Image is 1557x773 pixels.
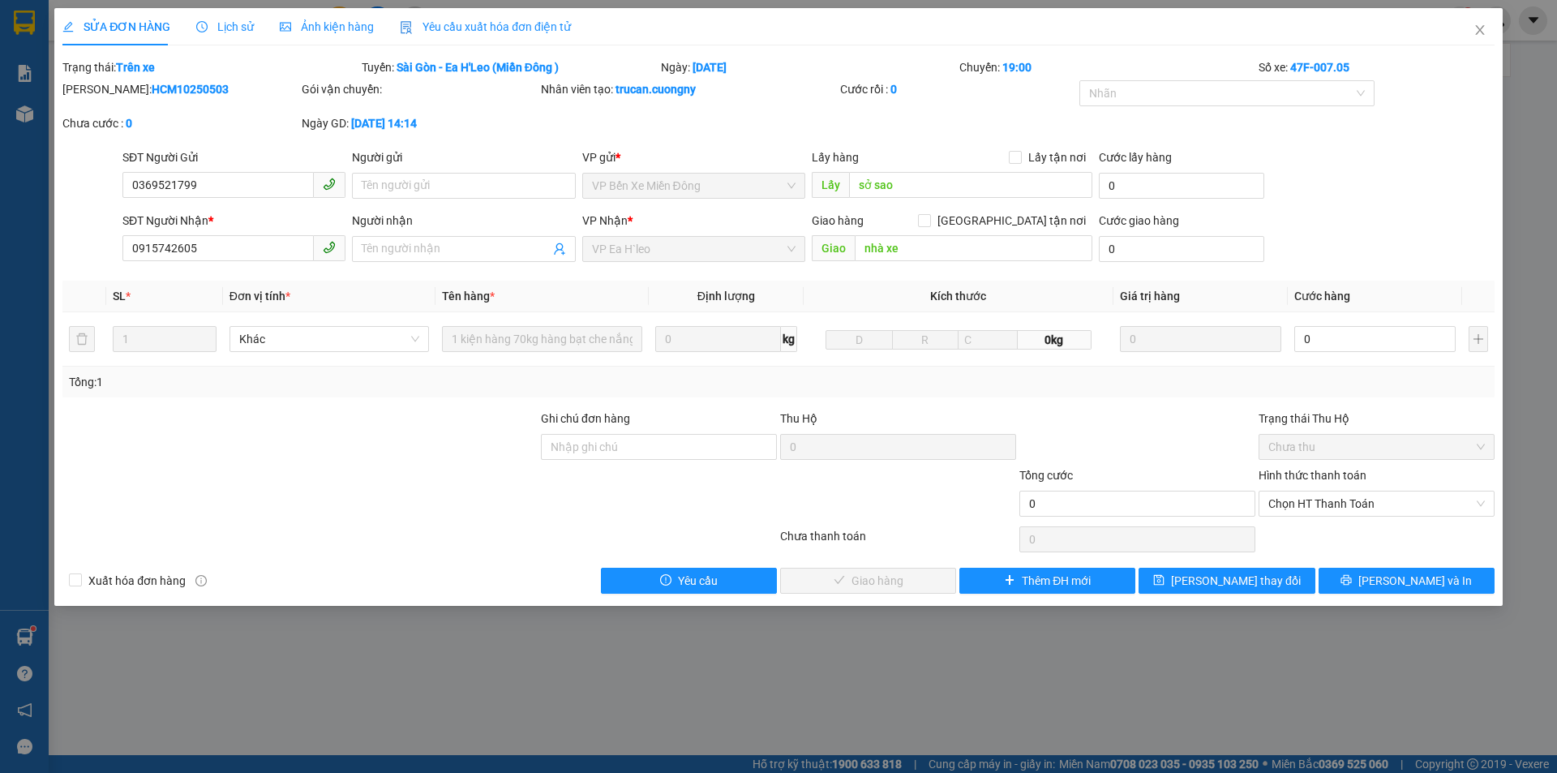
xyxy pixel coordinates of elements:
[660,574,671,587] span: exclamation-circle
[323,241,336,254] span: phone
[1268,435,1485,459] span: Chưa thu
[1099,173,1264,199] input: Cước lấy hàng
[62,21,74,32] span: edit
[302,114,538,132] div: Ngày GD:
[1319,568,1495,594] button: printer[PERSON_NAME] và In
[1259,410,1495,427] div: Trạng thái Thu Hộ
[1457,8,1503,54] button: Close
[812,151,859,164] span: Lấy hàng
[1120,290,1180,303] span: Giá trị hàng
[400,21,413,34] img: icon
[892,330,959,350] input: R
[1358,572,1472,590] span: [PERSON_NAME] và In
[397,61,559,74] b: Sài Gòn - Ea H'Leo (Miền Đông )
[69,326,95,352] button: delete
[62,114,298,132] div: Chưa cước :
[1268,492,1485,516] span: Chọn HT Thanh Toán
[280,21,291,32] span: picture
[1099,236,1264,262] input: Cước giao hàng
[930,290,986,303] span: Kích thước
[442,290,495,303] span: Tên hàng
[592,174,796,198] span: VP Bến Xe Miền Đông
[352,148,575,166] div: Người gửi
[1099,151,1172,164] label: Cước lấy hàng
[582,148,805,166] div: VP gửi
[113,290,126,303] span: SL
[553,243,566,256] span: user-add
[958,58,1257,76] div: Chuyến:
[302,80,538,98] div: Gói vận chuyển:
[1019,469,1073,482] span: Tổng cước
[659,58,959,76] div: Ngày:
[323,178,336,191] span: phone
[1290,61,1349,74] b: 47F-007.05
[959,568,1135,594] button: plusThêm ĐH mới
[400,20,571,33] span: Yêu cầu xuất hóa đơn điện tử
[541,434,777,460] input: Ghi chú đơn hàng
[1257,58,1496,76] div: Số xe:
[62,20,170,33] span: SỬA ĐƠN HÀNG
[82,572,192,590] span: Xuất hóa đơn hàng
[1153,574,1165,587] span: save
[61,58,360,76] div: Trạng thái:
[352,212,575,230] div: Người nhận
[601,568,777,594] button: exclamation-circleYêu cầu
[239,327,420,351] span: Khác
[351,117,417,130] b: [DATE] 14:14
[126,117,132,130] b: 0
[1004,574,1015,587] span: plus
[152,83,229,96] b: HCM10250503
[1171,572,1301,590] span: [PERSON_NAME] thay đổi
[697,290,755,303] span: Định lượng
[1099,214,1179,227] label: Cước giao hàng
[116,61,155,74] b: Trên xe
[826,330,892,350] input: D
[780,412,817,425] span: Thu Hộ
[1469,326,1488,352] button: plus
[780,568,956,594] button: checkGiao hàng
[1022,148,1092,166] span: Lấy tận nơi
[360,58,659,76] div: Tuyến:
[781,326,797,352] span: kg
[442,326,642,352] input: VD: Bàn, Ghế
[812,214,864,227] span: Giao hàng
[541,80,837,98] div: Nhân viên tạo:
[958,330,1018,350] input: C
[1294,290,1350,303] span: Cước hàng
[849,172,1092,198] input: Dọc đường
[1022,572,1091,590] span: Thêm ĐH mới
[1473,24,1486,37] span: close
[616,83,696,96] b: trucan.cuongny
[592,237,796,261] span: VP Ea H`leo
[196,20,254,33] span: Lịch sử
[840,80,1076,98] div: Cước rồi :
[1340,574,1352,587] span: printer
[890,83,897,96] b: 0
[678,572,718,590] span: Yêu cầu
[812,172,849,198] span: Lấy
[122,148,345,166] div: SĐT Người Gửi
[280,20,374,33] span: Ảnh kiện hàng
[778,527,1018,556] div: Chưa thanh toán
[541,412,630,425] label: Ghi chú đơn hàng
[122,212,345,230] div: SĐT Người Nhận
[1139,568,1315,594] button: save[PERSON_NAME] thay đổi
[1002,61,1032,74] b: 19:00
[195,575,207,586] span: info-circle
[1120,326,1281,352] input: 0
[62,80,298,98] div: [PERSON_NAME]:
[693,61,727,74] b: [DATE]
[582,214,628,227] span: VP Nhận
[931,212,1092,230] span: [GEOGRAPHIC_DATA] tận nơi
[196,21,208,32] span: clock-circle
[812,235,855,261] span: Giao
[855,235,1092,261] input: Dọc đường
[229,290,290,303] span: Đơn vị tính
[69,373,601,391] div: Tổng: 1
[1259,469,1366,482] label: Hình thức thanh toán
[1018,330,1092,350] span: 0kg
